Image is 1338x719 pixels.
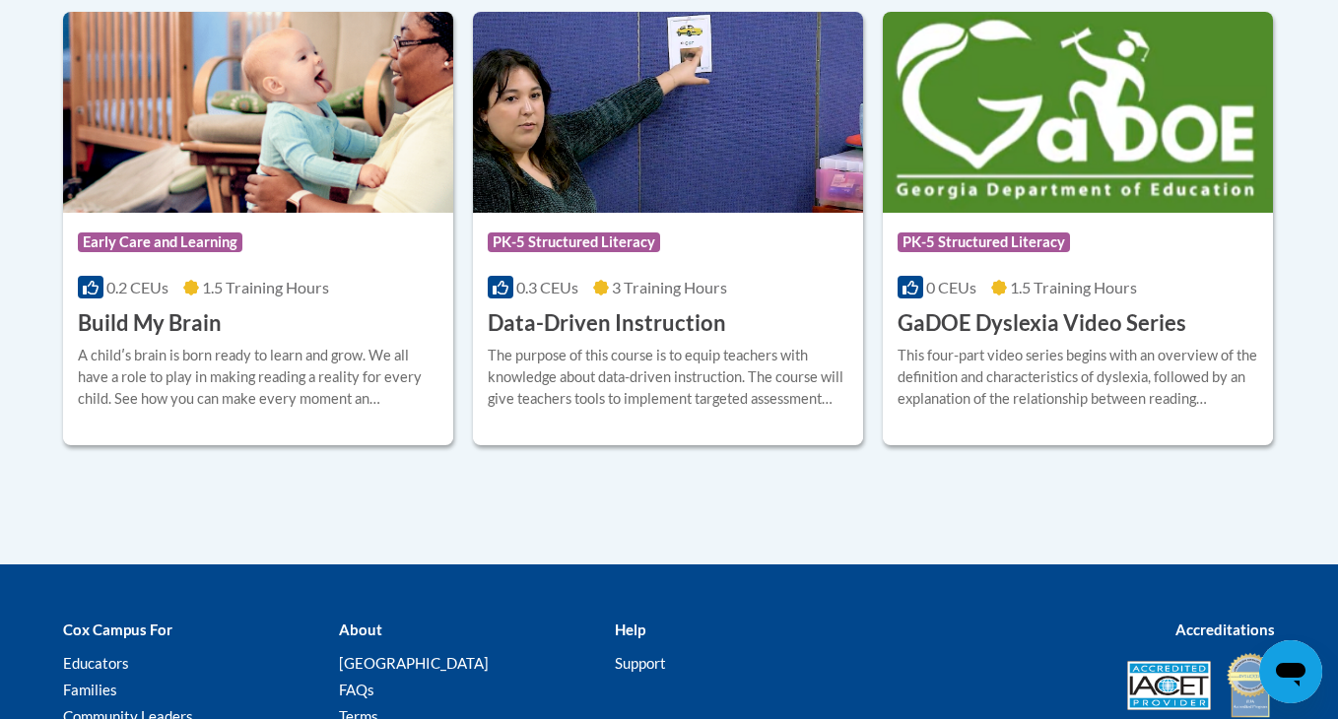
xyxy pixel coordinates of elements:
[1175,621,1275,638] b: Accreditations
[63,12,453,213] img: Course Logo
[883,12,1273,213] img: Course Logo
[898,345,1258,410] div: This four-part video series begins with an overview of the definition and characteristics of dysl...
[898,232,1070,252] span: PK-5 Structured Literacy
[202,278,329,296] span: 1.5 Training Hours
[612,278,727,296] span: 3 Training Hours
[78,232,242,252] span: Early Care and Learning
[488,232,660,252] span: PK-5 Structured Literacy
[898,308,1186,339] h3: GaDOE Dyslexia Video Series
[1127,661,1211,710] img: Accredited IACET® Provider
[63,621,172,638] b: Cox Campus For
[339,654,489,672] a: [GEOGRAPHIC_DATA]
[926,278,976,296] span: 0 CEUs
[615,654,666,672] a: Support
[488,345,848,410] div: The purpose of this course is to equip teachers with knowledge about data-driven instruction. The...
[1010,278,1137,296] span: 1.5 Training Hours
[106,278,168,296] span: 0.2 CEUs
[883,12,1273,445] a: Course LogoPK-5 Structured Literacy0 CEUs1.5 Training Hours GaDOE Dyslexia Video SeriesThis four-...
[488,308,726,339] h3: Data-Driven Instruction
[516,278,578,296] span: 0.3 CEUs
[1259,640,1322,703] iframe: Button to launch messaging window
[78,308,222,339] h3: Build My Brain
[473,12,863,445] a: Course LogoPK-5 Structured Literacy0.3 CEUs3 Training Hours Data-Driven InstructionThe purpose of...
[78,345,438,410] div: A childʹs brain is born ready to learn and grow. We all have a role to play in making reading a r...
[473,12,863,213] img: Course Logo
[615,621,645,638] b: Help
[339,621,382,638] b: About
[63,12,453,445] a: Course LogoEarly Care and Learning0.2 CEUs1.5 Training Hours Build My BrainA childʹs brain is bor...
[63,654,129,672] a: Educators
[63,681,117,698] a: Families
[339,681,374,698] a: FAQs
